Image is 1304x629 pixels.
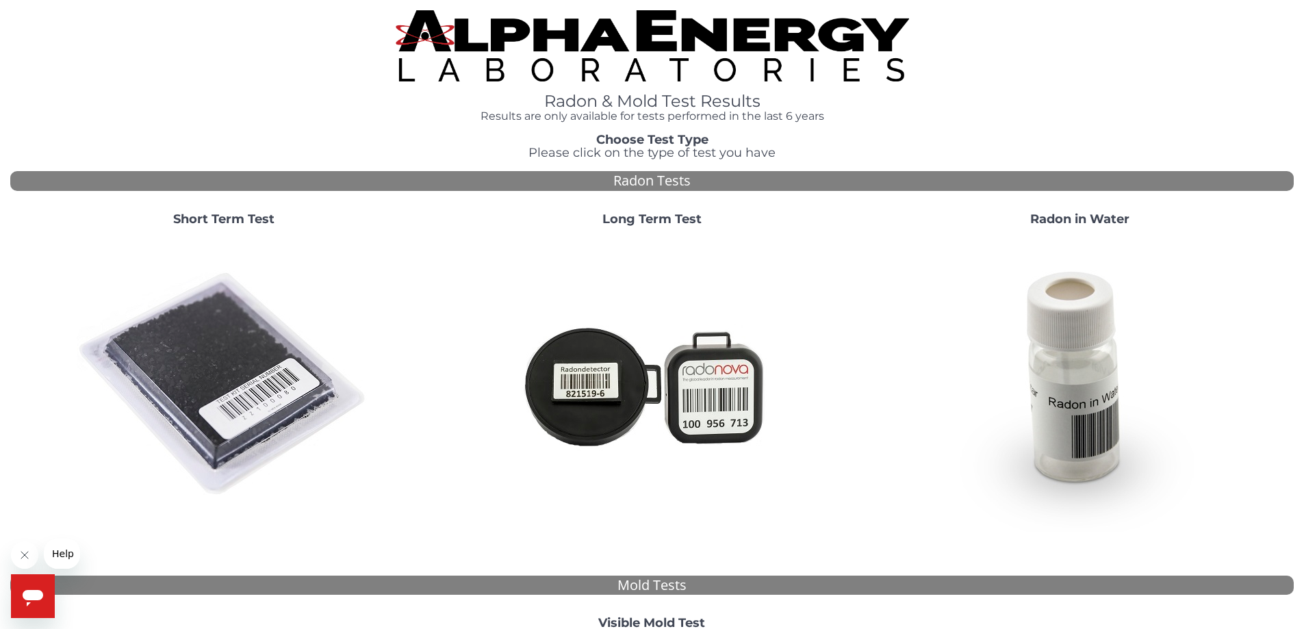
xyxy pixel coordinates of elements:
img: TightCrop.jpg [396,10,909,81]
h4: Results are only available for tests performed in the last 6 years [396,110,909,123]
div: Mold Tests [10,576,1294,595]
strong: Choose Test Type [596,132,708,147]
h1: Radon & Mold Test Results [396,92,909,110]
iframe: Button to launch messaging window [11,574,55,618]
strong: Radon in Water [1030,211,1129,227]
img: Radtrak2vsRadtrak3.jpg [504,238,799,532]
strong: Short Term Test [173,211,274,227]
iframe: Message from company [44,539,80,569]
span: Please click on the type of test you have [528,145,776,160]
img: ShortTerm.jpg [77,238,371,532]
iframe: Close message [11,541,38,569]
img: RadoninWater.jpg [932,238,1227,532]
strong: Long Term Test [602,211,702,227]
div: Radon Tests [10,171,1294,191]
